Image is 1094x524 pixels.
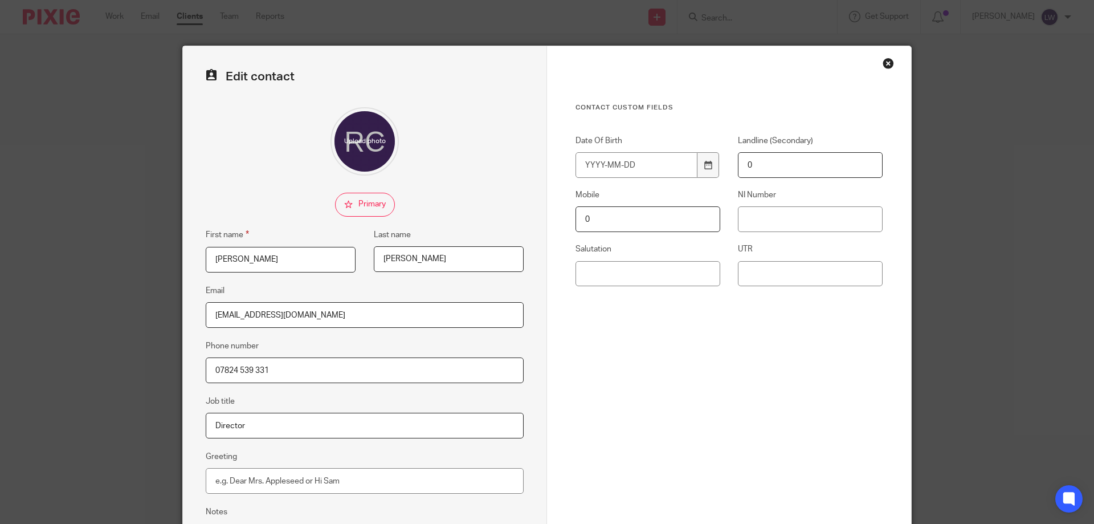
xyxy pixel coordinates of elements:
[206,468,524,494] input: e.g. Dear Mrs. Appleseed or Hi Sam
[575,135,720,147] label: Date Of Birth
[738,189,883,201] label: NI Number
[738,135,883,147] label: Landline (Secondary)
[206,451,237,462] label: Greeting
[883,58,894,69] div: Close this dialog window
[575,243,720,255] label: Salutation
[206,228,249,241] label: First name
[206,396,235,407] label: Job title
[575,103,883,112] h3: Contact Custom fields
[206,506,227,518] label: Notes
[206,340,259,352] label: Phone number
[738,243,883,255] label: UTR
[374,229,411,241] label: Last name
[575,152,697,178] input: YYYY-MM-DD
[575,189,720,201] label: Mobile
[206,69,524,84] h2: Edit contact
[206,285,224,296] label: Email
